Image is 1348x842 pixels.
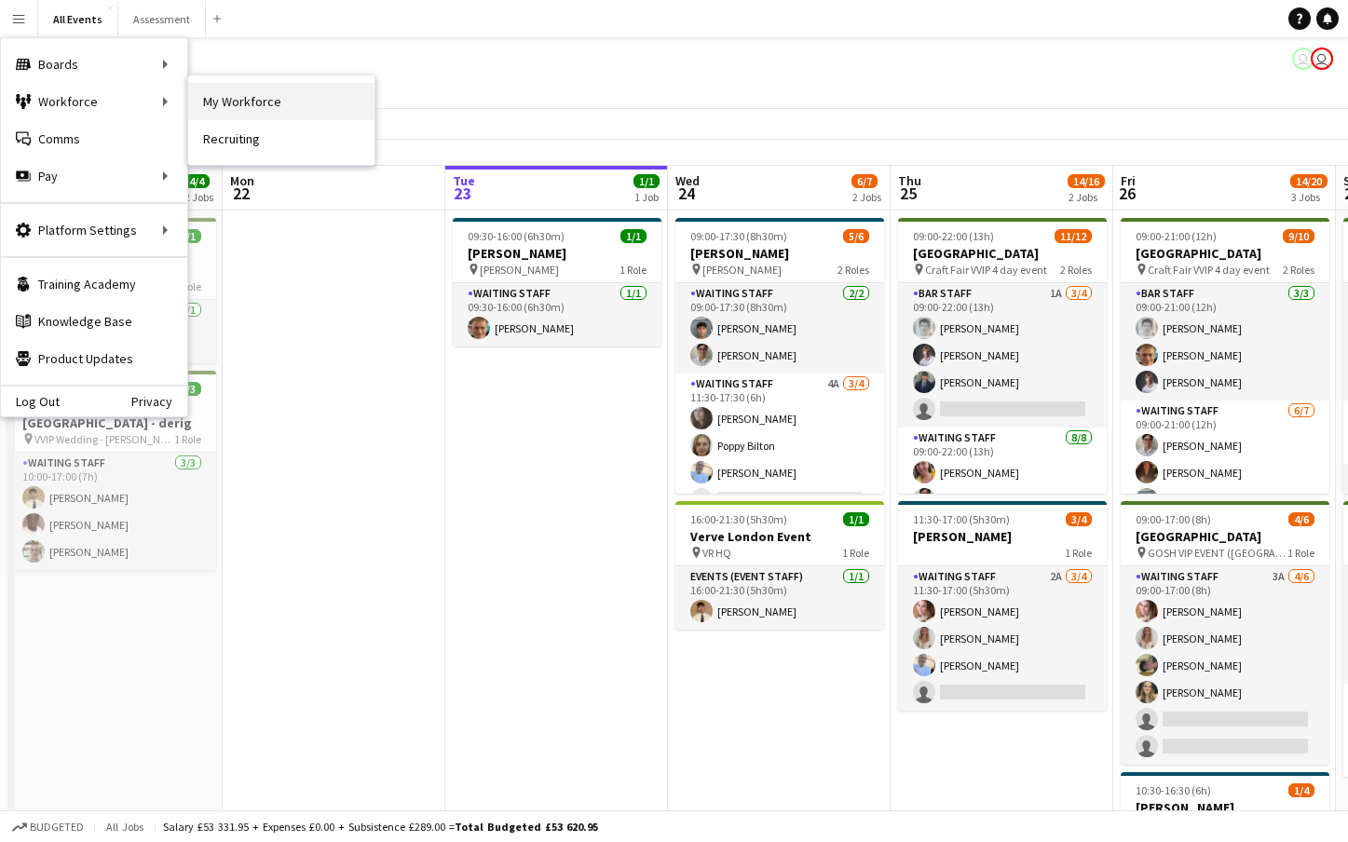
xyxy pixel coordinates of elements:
a: Comms [1,120,187,157]
span: 16:00-21:30 (5h30m) [690,512,787,526]
div: Platform Settings [1,211,187,249]
app-job-card: 09:00-21:00 (12h)9/10[GEOGRAPHIC_DATA] Craft Fair VVIP 4 day event2 RolesBar Staff3/309:00-21:00 ... [1121,218,1329,494]
button: Assessment [118,1,206,37]
h3: [GEOGRAPHIC_DATA] [1121,528,1329,545]
app-card-role: Waiting Staff2/209:00-17:30 (8h30m)[PERSON_NAME][PERSON_NAME] [675,283,884,373]
a: Log Out [1,394,60,409]
span: 4/6 [1288,512,1314,526]
button: All Events [38,1,118,37]
span: 14/20 [1290,174,1328,188]
app-job-card: 09:00-22:00 (13h)11/12[GEOGRAPHIC_DATA] Craft Fair VVIP 4 day event2 RolesBar Staff1A3/409:00-22:... [898,218,1107,494]
span: Total Budgeted £53 620.95 [455,820,598,834]
span: 4/4 [184,174,210,188]
span: 1/1 [633,174,660,188]
div: 2 Jobs [852,190,881,204]
span: VVIP Wedding - [PERSON_NAME][GEOGRAPHIC_DATA][PERSON_NAME] [34,432,174,446]
span: 5/6 [843,229,869,243]
span: 11/12 [1055,229,1092,243]
app-card-role: Events (Event Staff)1/116:00-21:30 (5h30m)[PERSON_NAME] [675,566,884,630]
span: 1 Role [1065,546,1092,560]
span: Thu [898,172,921,189]
span: VR HQ [702,546,731,560]
span: Budgeted [30,821,84,834]
div: Salary £53 331.95 + Expenses £0.00 + Subsistence £289.00 = [163,820,598,834]
span: 09:00-17:00 (8h) [1136,512,1211,526]
span: 1/4 [1288,783,1314,797]
span: 1 Role [620,263,647,277]
span: 10:30-16:30 (6h) [1136,783,1211,797]
app-job-card: 09:00-17:00 (8h)4/6[GEOGRAPHIC_DATA] GOSH VIP EVENT ([GEOGRAPHIC_DATA][PERSON_NAME])1 RoleWaiting... [1121,501,1329,765]
span: 1/1 [843,512,869,526]
div: 2 Jobs [184,190,213,204]
div: 3 Jobs [1291,190,1327,204]
a: Privacy [131,394,187,409]
span: 09:00-17:30 (8h30m) [690,229,787,243]
h3: [PERSON_NAME] [1121,799,1329,816]
div: Boards [1,46,187,83]
h3: [GEOGRAPHIC_DATA] [898,245,1107,262]
span: 1/1 [620,229,647,243]
app-card-role: Waiting Staff8/809:00-22:00 (13h)[PERSON_NAME][PERSON_NAME] [898,428,1107,680]
span: Tue [453,172,475,189]
span: Wed [675,172,700,189]
span: GOSH VIP EVENT ([GEOGRAPHIC_DATA][PERSON_NAME]) [1148,546,1287,560]
a: Training Academy [1,265,187,303]
span: 14/16 [1068,174,1105,188]
h3: [PERSON_NAME] [453,245,661,262]
div: Workforce [1,83,187,120]
span: 26 [1118,183,1136,204]
span: 09:00-21:00 (12h) [1136,229,1217,243]
app-card-role: Bar Staff1A3/409:00-22:00 (13h)[PERSON_NAME][PERSON_NAME][PERSON_NAME] [898,283,1107,428]
span: 1 Role [1287,546,1314,560]
span: Mon [230,172,254,189]
app-job-card: 09:00-17:30 (8h30m)5/6[PERSON_NAME] [PERSON_NAME]2 RolesWaiting Staff2/209:00-17:30 (8h30m)[PERSO... [675,218,884,494]
div: 1 Job [634,190,659,204]
a: Product Updates [1,340,187,377]
app-card-role: Waiting Staff3A4/609:00-17:00 (8h)[PERSON_NAME][PERSON_NAME][PERSON_NAME][PERSON_NAME] [1121,566,1329,765]
app-card-role: Waiting Staff3/310:00-17:00 (7h)[PERSON_NAME][PERSON_NAME][PERSON_NAME] [7,453,216,570]
h3: Verve London Event [675,528,884,545]
a: Recruiting [188,120,374,157]
span: 3/4 [1066,512,1092,526]
h3: [GEOGRAPHIC_DATA] [1121,245,1329,262]
span: 11:30-17:00 (5h30m) [913,512,1010,526]
div: 09:30-16:00 (6h30m)1/1[PERSON_NAME] [PERSON_NAME]1 RoleWaiting Staff1/109:30-16:00 (6h30m)[PERSON... [453,218,661,346]
a: Knowledge Base [1,303,187,340]
span: 1 Role [174,432,201,446]
span: 09:30-16:00 (6h30m) [468,229,565,243]
app-job-card: 10:00-17:00 (7h)3/3VVIP Wedding - [GEOGRAPHIC_DATA] - derig VVIP Wedding - [PERSON_NAME][GEOGRAPH... [7,371,216,570]
span: 2 Roles [837,263,869,277]
app-user-avatar: Nathan Wong [1311,48,1333,70]
span: 2 Roles [1283,263,1314,277]
span: 22 [227,183,254,204]
app-card-role: Waiting Staff4A3/411:30-17:30 (6h)[PERSON_NAME]Poppy Bilton[PERSON_NAME] [675,373,884,518]
app-card-role: Waiting Staff2A3/411:30-17:00 (5h30m)[PERSON_NAME][PERSON_NAME][PERSON_NAME] [898,566,1107,711]
app-job-card: 11:30-17:00 (5h30m)3/4[PERSON_NAME]1 RoleWaiting Staff2A3/411:30-17:00 (5h30m)[PERSON_NAME][PERSO... [898,501,1107,711]
span: All jobs [102,820,147,834]
span: 6/7 [851,174,878,188]
app-card-role: Bar Staff3/309:00-21:00 (12h)[PERSON_NAME][PERSON_NAME][PERSON_NAME] [1121,283,1329,401]
app-card-role: Waiting Staff6/709:00-21:00 (12h)[PERSON_NAME][PERSON_NAME][PERSON_NAME] [1121,401,1329,626]
app-job-card: 16:00-21:30 (5h30m)1/1Verve London Event VR HQ1 RoleEvents (Event Staff)1/116:00-21:30 (5h30m)[PE... [675,501,884,630]
span: 25 [895,183,921,204]
button: Budgeted [9,817,87,837]
span: Craft Fair VVIP 4 day event [925,263,1047,277]
div: Pay [1,157,187,195]
h3: [PERSON_NAME] [675,245,884,262]
a: My Workforce [188,83,374,120]
app-user-avatar: Nathan Wong [1292,48,1314,70]
span: 23 [450,183,475,204]
app-card-role: Waiting Staff1/109:30-16:00 (6h30m)[PERSON_NAME] [453,283,661,346]
span: [PERSON_NAME] [480,263,559,277]
div: 2 Jobs [1069,190,1104,204]
span: [PERSON_NAME] [702,263,782,277]
span: 1 Role [842,546,869,560]
span: 2 Roles [1060,263,1092,277]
